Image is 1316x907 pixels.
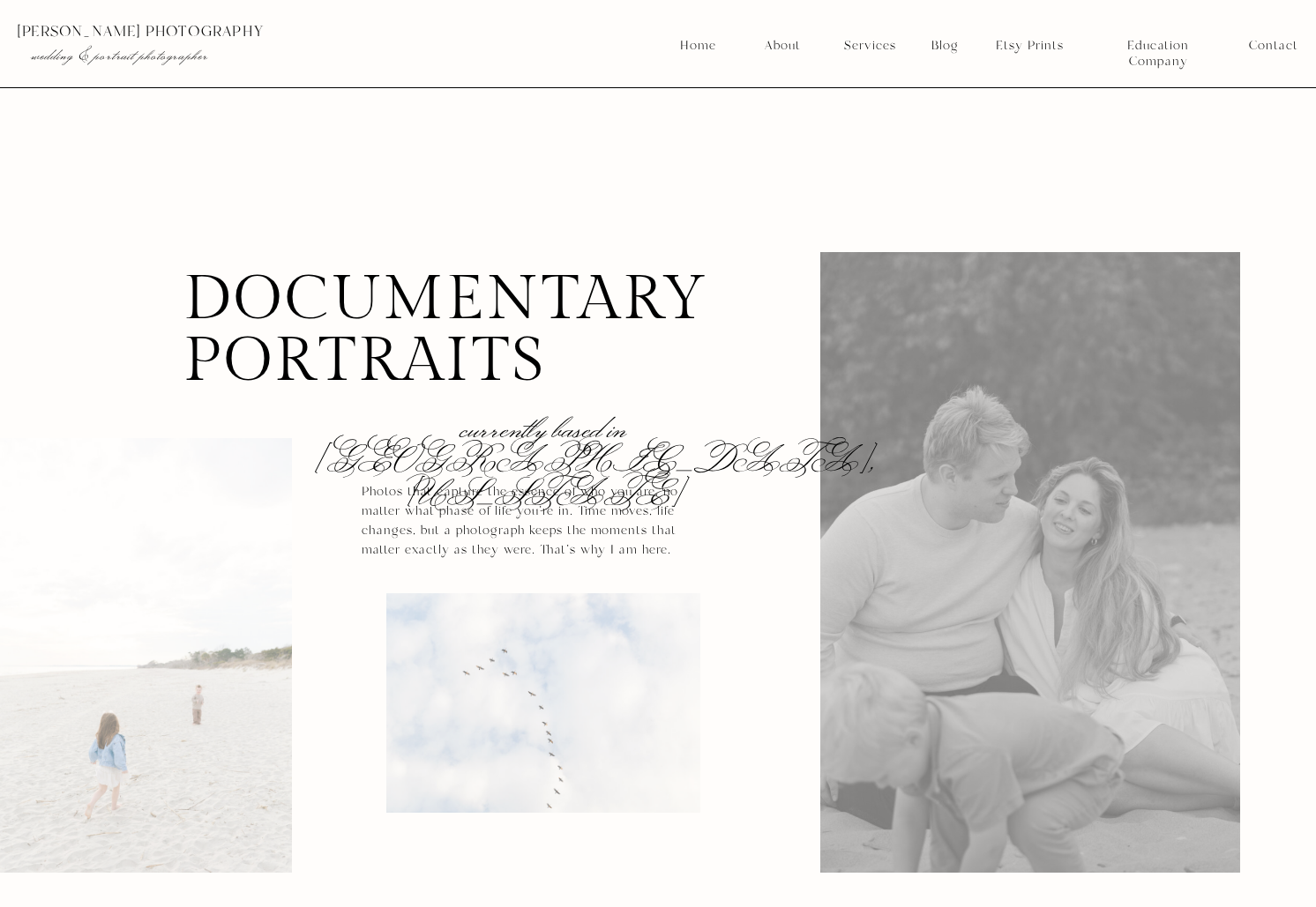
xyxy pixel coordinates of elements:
[17,24,382,40] p: [PERSON_NAME] photography
[183,269,669,384] h1: documentary portraits
[1249,38,1297,54] a: Contact
[925,38,964,54] a: Blog
[31,47,346,64] p: wedding & portrait photographer
[1097,38,1219,54] a: Education Company
[362,482,683,557] h2: Photos that capture the essence of who you are, no matter what phase of life you're in. Time move...
[679,38,717,54] a: Home
[313,411,774,454] h2: currently based in [GEOGRAPHIC_DATA], [US_STATE]
[989,38,1070,54] a: Etsy Prints
[759,38,804,54] a: About
[837,38,902,54] a: Services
